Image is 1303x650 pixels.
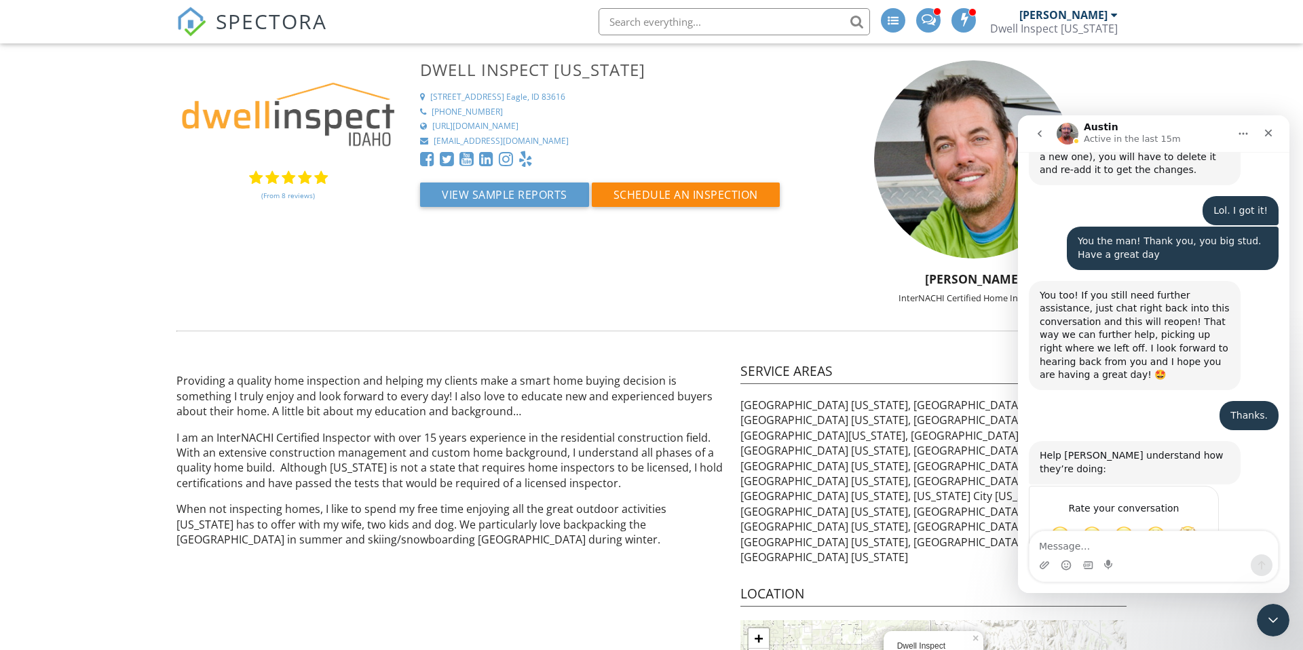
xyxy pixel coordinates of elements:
[176,18,327,47] a: SPECTORA
[1018,115,1289,593] iframe: Intercom live chat
[176,7,206,37] img: The Best Home Inspection Software - Spectora
[592,183,780,207] button: Schedule an Inspection
[749,628,769,649] a: Zoom in
[420,60,804,79] h3: Dwell Inspect [US_STATE]
[420,121,804,132] a: [URL][DOMAIN_NAME]
[432,121,518,132] div: [URL][DOMAIN_NAME]
[874,60,1072,259] img: kevin_circle.png
[812,272,1135,286] h5: [PERSON_NAME]
[506,92,565,103] div: Eagle, ID 83616
[430,92,504,103] div: [STREET_ADDRESS]
[740,362,1127,384] h4: Service Areas
[216,7,327,35] span: SPECTORA
[740,585,1127,607] h4: Location
[176,430,724,491] p: I am an InterNACHI Certified Inspector with over 15 years experience in the residential construct...
[176,373,724,419] p: Providing a quality home inspection and helping my clients make a smart home buying decision is s...
[420,107,804,118] a: [PHONE_NUMBER]
[261,184,315,207] a: (From 8 reviews)
[176,60,400,164] img: new_dwell_inspect_logo_grey.png
[812,292,1135,303] div: InterNACHI Certified Home Inspector
[176,501,724,547] p: When not inspecting homes, I like to spend my free time enjoying all the great outdoor activities...
[434,136,569,147] div: [EMAIL_ADDRESS][DOMAIN_NAME]
[990,22,1118,35] div: Dwell Inspect Idaho
[420,92,804,103] a: [STREET_ADDRESS] Eagle, ID 83616
[420,136,804,147] a: [EMAIL_ADDRESS][DOMAIN_NAME]
[1019,8,1108,22] div: [PERSON_NAME]
[599,8,870,35] input: Search everything...
[592,191,780,206] a: Schedule an Inspection
[432,107,503,118] div: [PHONE_NUMBER]
[420,191,592,206] a: View Sample Reports
[420,183,589,207] button: View Sample Reports
[740,398,1127,565] p: [GEOGRAPHIC_DATA] [US_STATE], [GEOGRAPHIC_DATA][US_STATE], [GEOGRAPHIC_DATA] [US_STATE], [GEOGRAP...
[1257,604,1289,636] iframe: Intercom live chat
[971,631,983,641] a: ×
